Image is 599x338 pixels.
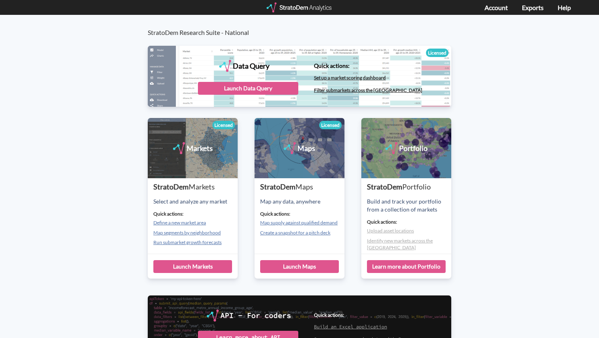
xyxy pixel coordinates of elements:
[297,142,315,154] div: Maps
[198,82,298,95] div: Launch Data Query
[260,211,344,216] h4: Quick actions:
[153,239,222,245] a: Run submarket growth forecasts
[367,198,451,214] div: Build and track your portfolio from a collection of markets
[153,198,238,206] div: Select and analyze any market
[558,4,571,11] a: Help
[367,219,451,224] h4: Quick actions:
[260,182,344,192] div: StratoDem
[485,4,508,11] a: Account
[153,230,221,236] a: Map segments by neighborhood
[260,220,338,226] a: Map supply against qualified demand
[233,60,269,72] div: Data Query
[260,260,339,273] div: Launch Maps
[314,87,422,93] a: Filter submarkets across the [GEOGRAPHIC_DATA]
[402,182,431,191] span: Portfolio
[148,15,460,36] h3: StratoDem Research Suite - National
[260,230,330,236] a: Create a snapshot for a pitch deck
[187,142,213,154] div: Markets
[522,4,544,11] a: Exports
[367,260,446,273] div: Learn more about Portfolio
[314,312,401,318] h4: Quick actions:
[314,324,387,330] a: Build an Excel application
[295,182,313,191] span: Maps
[189,182,215,191] span: Markets
[399,142,428,154] div: Portfolio
[220,309,291,322] div: API - For coders
[319,121,342,129] div: Licensed
[212,121,235,129] div: Licensed
[153,182,238,192] div: StratoDem
[153,260,232,273] div: Launch Markets
[153,220,206,226] a: Define a new market area
[426,49,448,57] div: Licensed
[314,63,422,69] h4: Quick actions:
[153,211,238,216] h4: Quick actions:
[367,228,414,234] a: Upload asset locations
[367,238,433,250] a: Identify new markets across the [GEOGRAPHIC_DATA]
[367,182,451,192] div: StratoDem
[314,75,386,81] a: Set up a market scoring dashboard
[260,198,344,206] div: Map any data, anywhere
